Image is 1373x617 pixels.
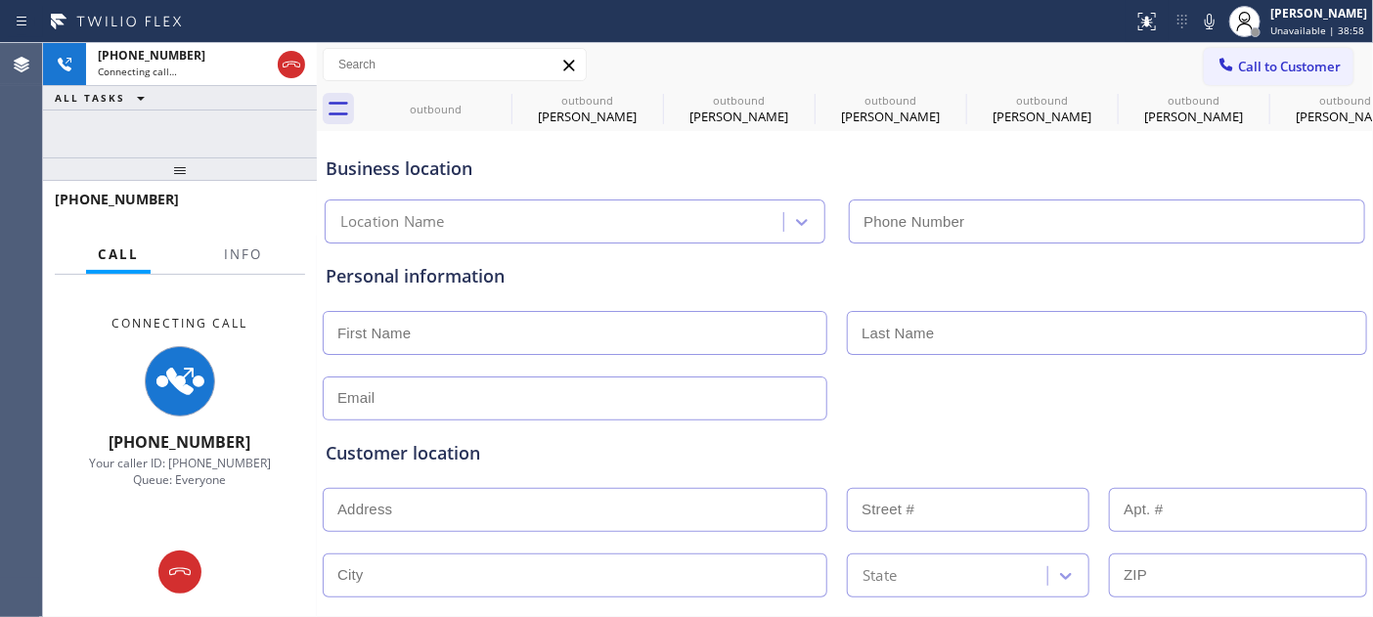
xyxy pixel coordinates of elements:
div: outbound [968,93,1116,108]
div: Business location [326,155,1364,182]
div: [PERSON_NAME] [513,108,661,125]
input: ZIP [1109,553,1367,597]
button: Hang up [278,51,305,78]
span: Your caller ID: [PHONE_NUMBER] Queue: Everyone [89,455,271,488]
span: Call [98,245,139,263]
div: Location Name [340,211,445,234]
span: Call to Customer [1238,58,1341,75]
span: Connecting Call [112,315,248,331]
div: Customer location [326,440,1364,466]
div: [PERSON_NAME] [968,108,1116,125]
input: Street # [847,488,1089,532]
span: [PHONE_NUMBER] [98,47,205,64]
div: Personal information [326,263,1364,289]
input: Apt. # [1109,488,1367,532]
input: Search [324,49,586,80]
span: Info [224,245,262,263]
input: First Name [323,311,827,355]
div: [PERSON_NAME] [1120,108,1267,125]
button: Info [212,236,274,274]
div: [PERSON_NAME] [665,108,813,125]
input: Phone Number [849,199,1365,243]
button: Mute [1196,8,1223,35]
div: [PERSON_NAME] [817,108,964,125]
span: Unavailable | 38:58 [1270,23,1364,37]
input: Last Name [847,311,1367,355]
div: Dennis Ricablanca [513,87,661,131]
span: Connecting call… [98,65,177,78]
div: outbound [817,93,964,108]
div: Paula Sierka [665,87,813,131]
input: Email [323,376,827,420]
button: Call to Customer [1204,48,1353,85]
div: Kade Speiser [1120,87,1267,131]
button: Hang up [158,551,201,594]
span: [PHONE_NUMBER] [110,431,251,453]
div: outbound [362,102,509,116]
input: City [323,553,827,597]
div: State [863,564,897,587]
div: [PERSON_NAME] [1270,5,1367,22]
span: ALL TASKS [55,91,125,105]
div: Danette Haley [817,87,964,131]
input: Address [323,488,827,532]
div: outbound [1120,93,1267,108]
span: [PHONE_NUMBER] [55,190,179,208]
div: outbound [665,93,813,108]
button: ALL TASKS [43,86,164,110]
button: Call [86,236,151,274]
div: Danette Haley [968,87,1116,131]
div: outbound [513,93,661,108]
